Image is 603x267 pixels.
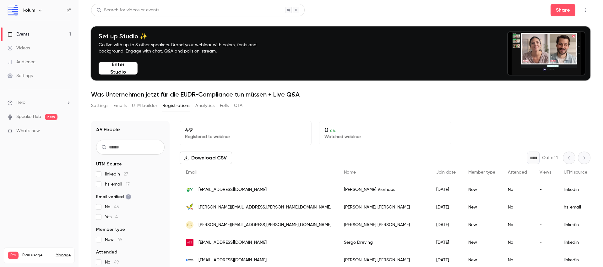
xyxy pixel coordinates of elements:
[195,101,215,111] button: Analytics
[187,222,193,228] span: SD
[430,198,462,216] div: [DATE]
[234,101,242,111] button: CTA
[96,7,159,14] div: Search for videos or events
[468,170,495,175] span: Member type
[557,181,594,198] div: linkedin
[56,253,71,258] a: Manage
[324,126,446,134] p: 0
[462,181,502,198] div: New
[117,237,122,242] span: 49
[502,181,533,198] div: No
[533,198,557,216] div: -
[114,205,119,209] span: 45
[502,198,533,216] div: No
[180,152,232,164] button: Download CSV
[338,216,430,234] div: [PERSON_NAME] [PERSON_NAME]
[8,5,18,15] img: kolum
[557,234,594,251] div: linkedin
[115,215,118,219] span: 4
[338,234,430,251] div: Sergo Dreving
[126,182,130,186] span: 17
[114,260,119,264] span: 49
[533,181,557,198] div: -
[186,256,193,264] img: customs-consulting.at
[430,216,462,234] div: [DATE]
[23,7,35,14] h6: kolum
[430,181,462,198] div: [DATE]
[8,31,29,37] div: Events
[542,155,558,161] p: Out of 1
[198,186,267,193] span: [EMAIL_ADDRESS][DOMAIN_NAME]
[105,259,119,265] span: No
[8,59,35,65] div: Audience
[99,62,138,75] button: Enter Studio
[502,216,533,234] div: No
[551,4,575,16] button: Share
[8,73,33,79] div: Settings
[185,126,306,134] p: 49
[96,126,120,133] h1: 49 People
[198,204,331,211] span: [PERSON_NAME][EMAIL_ADDRESS][PERSON_NAME][DOMAIN_NAME]
[198,222,331,228] span: [PERSON_NAME][EMAIL_ADDRESS][PERSON_NAME][DOMAIN_NAME]
[330,129,336,133] span: 0 %
[16,114,41,120] a: SpeakerHub
[198,257,267,264] span: [EMAIL_ADDRESS][DOMAIN_NAME]
[324,134,446,140] p: Watched webinar
[462,198,502,216] div: New
[91,101,108,111] button: Settings
[508,170,527,175] span: Attended
[96,194,131,200] span: Email verified
[16,128,40,134] span: What's new
[99,42,271,54] p: Go live with up to 8 other speakers. Brand your webinar with colors, fonts and background. Engage...
[344,170,356,175] span: Name
[557,198,594,216] div: hs_email
[436,170,456,175] span: Join date
[113,101,127,111] button: Emails
[564,170,587,175] span: UTM source
[96,161,122,167] span: UTM Source
[502,234,533,251] div: No
[186,186,193,193] img: vth-verband.de
[105,204,119,210] span: No
[162,101,190,111] button: Registrations
[220,101,229,111] button: Polls
[132,101,157,111] button: UTM builder
[96,249,117,255] span: Attended
[185,134,306,140] p: Registered to webinar
[186,239,193,246] img: aeb.com
[533,216,557,234] div: -
[99,32,271,40] h4: Set up Studio ✨
[45,114,57,120] span: new
[105,181,130,187] span: hs_email
[198,239,267,246] span: [EMAIL_ADDRESS][DOMAIN_NAME]
[124,172,128,176] span: 27
[430,234,462,251] div: [DATE]
[186,203,193,211] img: traumgarten.de
[22,253,52,258] span: Plan usage
[462,234,502,251] div: New
[533,234,557,251] div: -
[8,99,71,106] li: help-dropdown-opener
[557,216,594,234] div: linkedin
[338,198,430,216] div: [PERSON_NAME] [PERSON_NAME]
[16,99,25,106] span: Help
[105,236,122,243] span: New
[105,171,128,177] span: linkedin
[8,45,30,51] div: Videos
[338,181,430,198] div: [PERSON_NAME] Vierhaus
[105,214,118,220] span: Yes
[462,216,502,234] div: New
[91,91,590,98] h1: Was Unternehmen jetzt für die EUDR-Compliance tun müssen + Live Q&A
[186,170,197,175] span: Email
[96,226,125,233] span: Member type
[8,252,19,259] span: Pro
[540,170,551,175] span: Views
[63,128,71,134] iframe: Noticeable Trigger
